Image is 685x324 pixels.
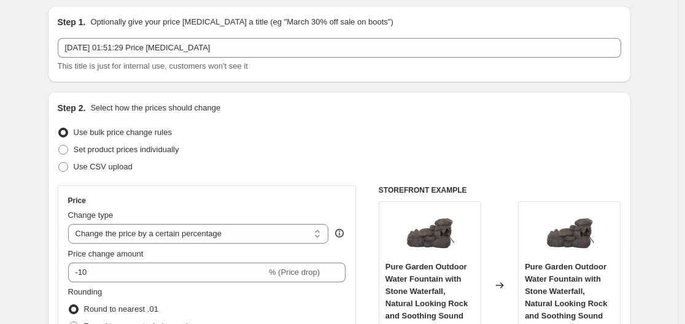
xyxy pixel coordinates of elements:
[405,208,454,257] img: 813Xzv7wNnL_80x.jpg
[68,210,114,220] span: Change type
[58,102,86,114] h2: Step 2.
[68,249,144,258] span: Price change amount
[74,128,172,137] span: Use bulk price change rules
[84,304,158,314] span: Round to nearest .01
[74,145,179,154] span: Set product prices individually
[333,227,346,239] div: help
[68,287,103,296] span: Rounding
[68,196,86,206] h3: Price
[379,185,621,195] h6: STOREFRONT EXAMPLE
[545,208,594,257] img: 813Xzv7wNnL_80x.jpg
[58,61,248,71] span: This title is just for internal use, customers won't see it
[68,263,266,282] input: -15
[58,38,621,58] input: 30% off holiday sale
[58,16,86,28] h2: Step 1.
[90,102,220,114] p: Select how the prices should change
[74,162,133,171] span: Use CSV upload
[269,268,320,277] span: % (Price drop)
[90,16,393,28] p: Optionally give your price [MEDICAL_DATA] a title (eg "March 30% off sale on boots")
